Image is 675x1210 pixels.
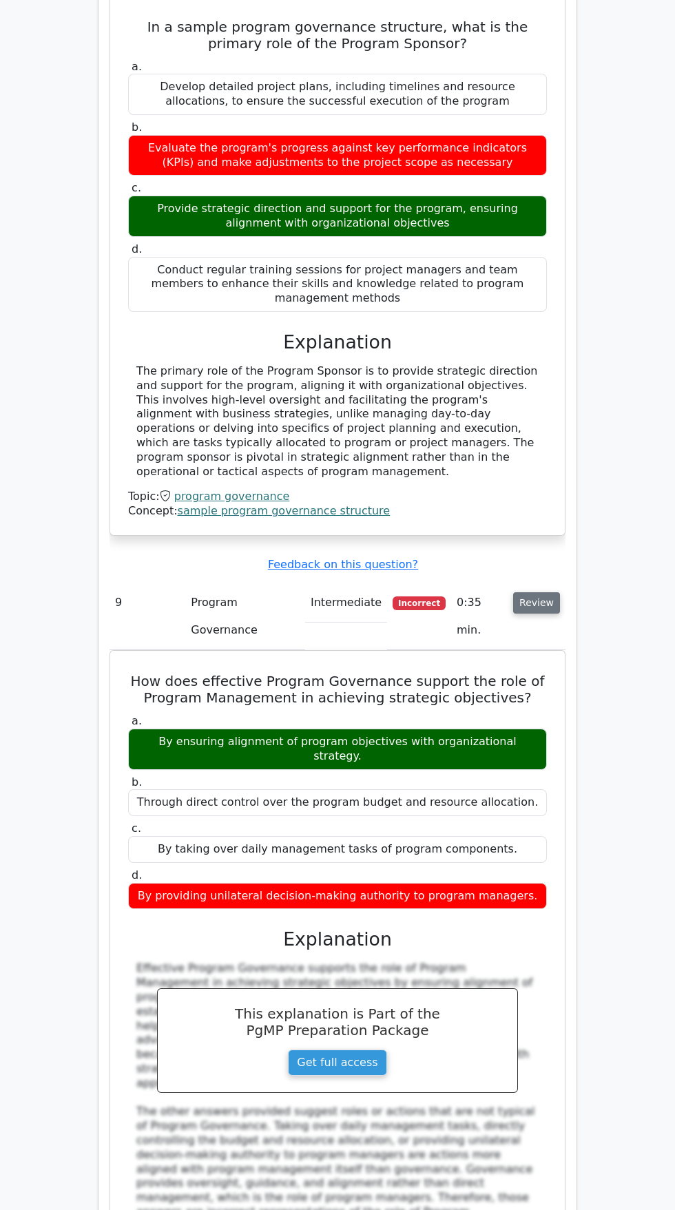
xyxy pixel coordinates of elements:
span: d. [132,242,142,255]
div: Evaluate the program's progress against key performance indicators (KPIs) and make adjustments to... [128,135,547,176]
div: The primary role of the Program Sponsor is to provide strategic direction and support for the pro... [136,364,539,479]
div: By ensuring alignment of program objectives with organizational strategy. [128,729,547,770]
h3: Explanation [136,928,539,950]
a: program governance [174,490,290,503]
span: Incorrect [393,596,446,610]
span: c. [132,181,141,194]
div: Develop detailed project plans, including timelines and resource allocations, to ensure the succe... [128,74,547,115]
h5: In a sample program governance structure, what is the primary role of the Program Sponsor? [127,19,548,52]
span: d. [132,868,142,882]
td: Program Governance [185,583,305,650]
span: a. [132,60,142,73]
a: Get full access [288,1050,386,1076]
span: c. [132,822,141,835]
div: Concept: [128,504,547,519]
span: b. [132,121,142,134]
h5: How does effective Program Governance support the role of Program Management in achieving strateg... [127,673,548,706]
td: 9 [110,583,185,650]
div: By providing unilateral decision-making authority to program managers. [128,883,547,910]
div: By taking over daily management tasks of program components. [128,836,547,863]
span: a. [132,714,142,727]
button: Review [513,592,560,614]
div: Topic: [128,490,547,504]
div: Through direct control over the program budget and resource allocation. [128,789,547,816]
h3: Explanation [136,331,539,353]
span: b. [132,775,142,789]
td: Intermediate [305,583,387,623]
div: Conduct regular training sessions for project managers and team members to enhance their skills a... [128,257,547,312]
a: Feedback on this question? [268,558,418,571]
div: Provide strategic direction and support for the program, ensuring alignment with organizational o... [128,196,547,237]
a: sample program governance structure [178,504,391,517]
td: 0:35 min. [451,583,508,650]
